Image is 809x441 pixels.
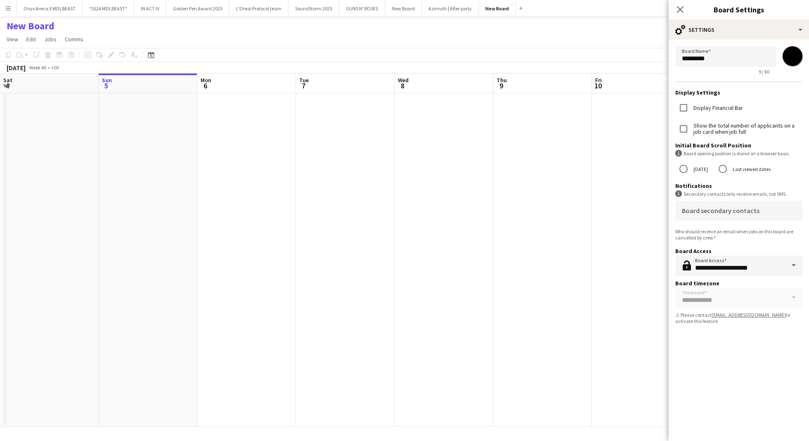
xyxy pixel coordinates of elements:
[229,0,289,17] button: L'Oreal Protocol team
[675,89,802,96] h3: Display Settings
[682,206,759,215] mat-label: Board secondary contacts
[3,34,21,45] a: View
[65,36,83,43] span: Comms
[7,36,18,43] span: View
[17,0,83,17] button: Onyx Arena X MDLBEAST
[26,36,36,43] span: Edit
[23,34,39,45] a: Edit
[3,76,12,84] span: Sat
[594,81,602,90] span: 10
[669,4,809,15] h3: Board Settings
[479,0,516,17] button: New Board
[595,76,602,84] span: Fri
[675,228,802,241] div: Who should receive an email when jobs on this board are cancelled by crew?
[166,0,229,17] button: Golden Pen Award 2025
[62,34,87,45] a: Comms
[201,76,211,84] span: Mon
[289,0,339,17] button: SoundStorm 2025
[675,247,802,255] h3: Board Access
[299,76,309,84] span: Tue
[752,69,776,75] span: 9 / 60
[675,312,802,324] div: ⚠ Please contact to activate this feature
[102,76,112,84] span: Sun
[199,81,211,90] span: 6
[397,81,409,90] span: 8
[675,142,802,149] h3: Initial Board Scroll Position
[134,0,166,17] button: IN ACT IV
[51,64,59,71] div: +03
[27,64,48,71] span: Week 40
[385,0,422,17] button: New Board
[712,312,786,318] a: [EMAIL_ADDRESS][DOMAIN_NAME]
[497,76,507,84] span: Thu
[675,182,802,190] h3: Notifications
[675,150,802,157] div: Board opening position is stored on a browser basis.
[675,190,802,197] div: Secondary contacts only receive emails, not SMS.
[101,81,112,90] span: 5
[692,123,802,135] label: Show the total number of applicants on a job card when job full
[339,0,385,17] button: GUNS N' ROSES
[44,36,57,43] span: Jobs
[495,81,507,90] span: 9
[298,81,309,90] span: 7
[398,76,409,84] span: Wed
[692,105,743,111] label: Display Financial Bar
[669,20,809,40] div: Settings
[422,0,479,17] button: Azimuth | After party
[731,163,771,175] label: Last viewed dates
[692,163,708,175] label: [DATE]
[41,34,60,45] a: Jobs
[83,0,134,17] button: *SS24 MDLBEAST*
[2,81,12,90] span: 4
[7,20,54,32] h1: New Board
[675,280,802,287] h3: Board timezone
[7,64,26,72] div: [DATE]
